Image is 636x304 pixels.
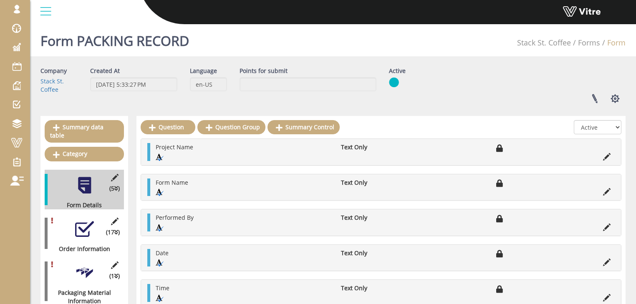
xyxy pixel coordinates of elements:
[40,77,64,93] a: Stack St. Coffee
[106,228,120,236] span: (17 )
[517,38,571,48] a: Stack St. Coffee
[90,67,120,75] label: Created At
[156,178,188,186] span: Form Name
[337,249,406,257] li: Text Only
[40,67,67,75] label: Company
[240,67,288,75] label: Points for submit
[337,143,406,151] li: Text Only
[600,38,626,48] li: Form
[156,214,194,221] span: Performed By
[190,67,217,75] label: Language
[109,184,120,193] span: (5 )
[45,147,124,161] a: Category
[109,272,120,280] span: (1 )
[197,120,265,134] a: Question Group
[156,143,193,151] span: Project Name
[389,67,406,75] label: Active
[578,38,600,48] a: Forms
[156,249,169,257] span: Date
[156,284,169,292] span: Time
[141,120,195,134] a: Question
[45,201,118,209] div: Form Details
[45,120,124,143] a: Summary data table
[337,284,406,292] li: Text Only
[389,77,399,88] img: yes
[337,214,406,222] li: Text Only
[268,120,340,134] a: Summary Control
[40,21,189,56] h1: Form PACKING RECORD
[45,245,118,253] div: Order Information
[337,178,406,187] li: Text Only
